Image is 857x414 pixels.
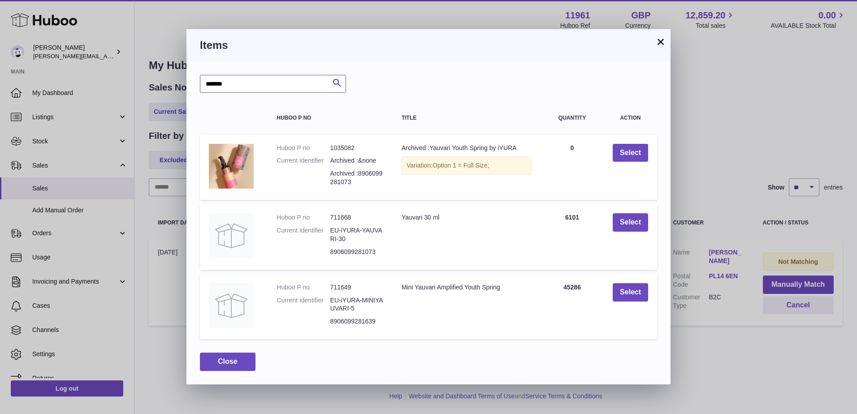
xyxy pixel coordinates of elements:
[402,144,532,152] div: Archived :Yauvari Youth Spring by iYURA
[200,353,255,371] button: Close
[402,213,532,222] div: Yauvari 30 ml
[330,283,384,292] dd: 711649
[200,38,657,52] h3: Items
[218,358,238,365] span: Close
[604,106,657,130] th: Action
[330,317,384,326] dd: 8906099281639
[402,283,532,292] div: Mini Yauvari Amplified Youth Spring
[541,106,604,130] th: Quantity
[277,283,330,292] dt: Huboo P no
[209,213,254,258] img: Yauvari 30 ml
[402,156,532,175] div: Variation:
[209,283,254,328] img: Mini Yauvari Amplified Youth Spring
[330,226,384,243] dd: EU-iYURA-YAUVARI-30
[277,213,330,222] dt: Huboo P no
[541,135,604,200] td: 0
[330,156,384,165] dd: Archived :&none
[613,144,648,162] button: Select
[277,226,330,243] dt: Current Identifier
[330,296,384,313] dd: EU-iYURA-MINIYAUVARI-5
[277,144,330,152] dt: Huboo P no
[393,106,541,130] th: Title
[330,248,384,256] dd: 8906099281073
[277,156,330,165] dt: Current Identifier
[655,36,666,47] button: ×
[613,283,648,302] button: Select
[541,274,604,340] td: 45286
[330,169,384,186] dd: Archived :8906099281073
[613,213,648,232] button: Select
[277,296,330,313] dt: Current Identifier
[433,162,489,169] span: Option 1 = Full Size;
[209,144,254,189] img: Archived :Yauvari Youth Spring by iYURA
[541,204,604,270] td: 6101
[268,106,393,130] th: Huboo P no
[330,144,384,152] dd: 1035082
[330,213,384,222] dd: 711668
